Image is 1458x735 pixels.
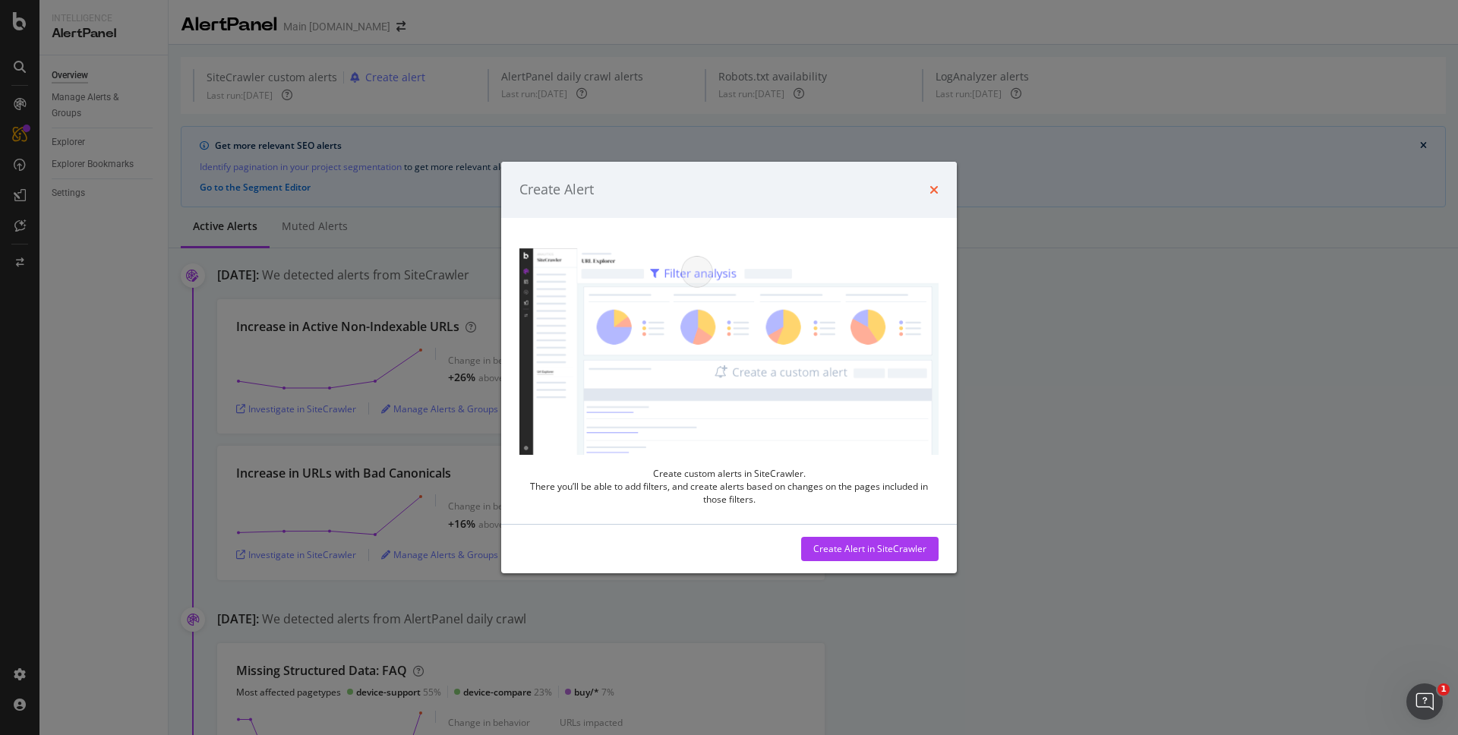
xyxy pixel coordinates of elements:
div: modal [501,162,957,573]
button: Create Alert in SiteCrawler [801,537,939,561]
div: times [929,180,939,200]
div: Create Alert in SiteCrawler [813,542,926,555]
div: Create custom alerts in SiteCrawler. There you’ll be able to add filters, and create alerts based... [519,467,939,506]
span: 1 [1437,683,1450,696]
div: Create Alert [519,180,594,200]
iframe: Intercom live chat [1406,683,1443,720]
img: DH8OX7jH.gif [519,248,939,455]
